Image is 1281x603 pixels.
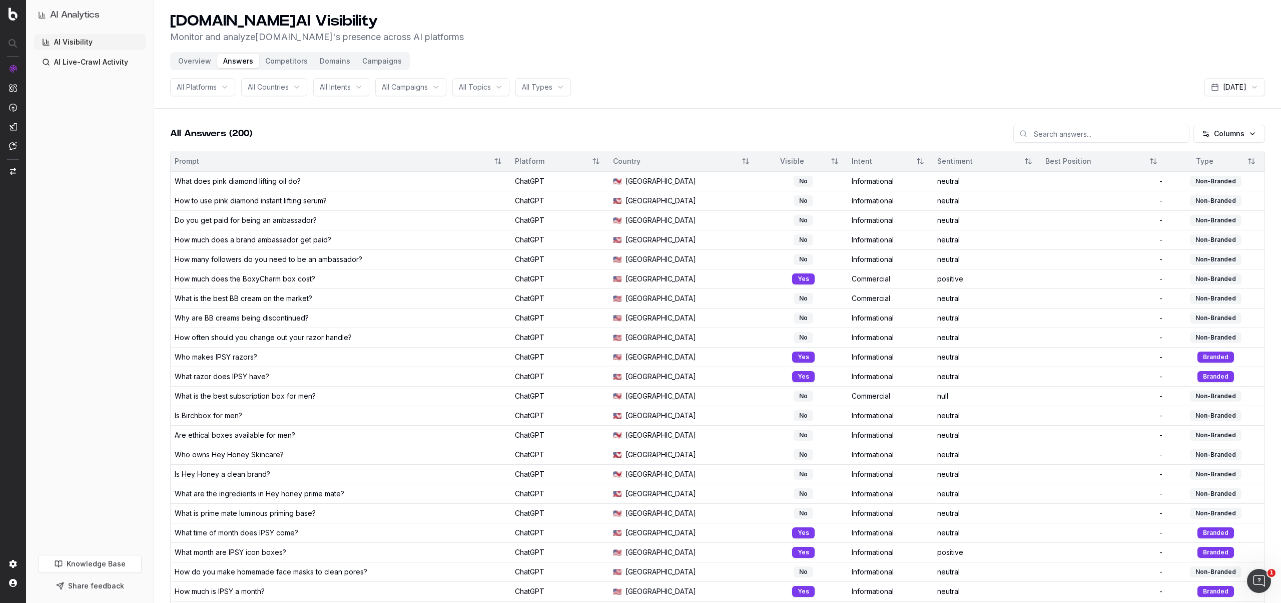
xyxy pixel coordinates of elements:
div: ChatGPT [515,176,605,186]
div: Informational [852,235,929,245]
div: - [1045,274,1162,284]
div: How do you make homemade face masks to clean pores? [175,567,367,577]
div: Prompt [175,156,485,166]
div: Yes [792,273,815,284]
div: - [1045,372,1162,382]
span: 🇺🇸 [613,528,621,538]
div: Commercial [852,391,929,401]
div: neutral [937,586,1037,596]
div: - [1045,586,1162,596]
h1: [DOMAIN_NAME] AI Visibility [170,12,464,30]
div: Informational [852,567,929,577]
div: - [1045,235,1162,245]
div: Why are BB creams being discontinued? [175,313,309,323]
span: 🇺🇸 [613,391,621,401]
div: Yes [792,352,815,363]
div: Non-Branded [1190,313,1241,324]
button: AI Analytics [38,8,142,22]
span: [GEOGRAPHIC_DATA] [625,547,696,557]
input: Search answers... [1013,125,1189,143]
button: Share feedback [38,577,142,595]
div: No [794,430,813,441]
div: Informational [852,469,929,479]
div: Non-Branded [1190,273,1241,284]
button: Sort [1144,152,1162,170]
span: 🇺🇸 [613,235,621,245]
div: What are the ingredients in Hey honey prime mate? [175,489,344,499]
div: No [794,508,813,519]
div: Informational [852,215,929,225]
div: neutral [937,235,1037,245]
span: 1 [1267,569,1275,577]
div: Informational [852,196,929,206]
span: All Countries [248,82,289,92]
div: ChatGPT [515,274,605,284]
div: No [794,293,813,304]
div: ChatGPT [515,352,605,362]
img: My account [9,579,17,587]
div: How much is IPSY a month? [175,586,265,596]
div: neutral [937,313,1037,323]
span: [GEOGRAPHIC_DATA] [625,469,696,479]
div: - [1045,215,1162,225]
div: Informational [852,254,929,264]
div: positive [937,274,1037,284]
div: neutral [937,430,1037,440]
div: Informational [852,372,929,382]
div: No [794,566,813,577]
div: No [794,313,813,324]
div: No [794,195,813,206]
div: - [1045,254,1162,264]
a: Knowledge Base [38,555,142,573]
div: ChatGPT [515,489,605,499]
div: Non-Branded [1190,391,1241,402]
div: ChatGPT [515,450,605,460]
div: neutral [937,293,1037,304]
div: Informational [852,586,929,596]
div: - [1045,430,1162,440]
span: [GEOGRAPHIC_DATA] [625,450,696,460]
div: Yes [792,586,815,597]
span: 🇺🇸 [613,547,621,557]
div: neutral [937,372,1037,382]
div: What is the best subscription box for men? [175,391,316,401]
div: Is Birchbox for men? [175,411,242,421]
span: 🇺🇸 [613,215,621,225]
div: neutral [937,411,1037,421]
img: Assist [9,142,17,150]
button: Campaigns [356,54,408,68]
div: - [1045,411,1162,421]
div: ChatGPT [515,586,605,596]
div: Non-Branded [1190,488,1241,499]
div: - [1045,391,1162,401]
div: What month are IPSY icon boxes? [175,547,286,557]
span: [GEOGRAPHIC_DATA] [625,274,696,284]
div: neutral [937,215,1037,225]
div: ChatGPT [515,215,605,225]
span: 🇺🇸 [613,176,621,186]
div: Non-Branded [1190,195,1241,206]
div: - [1045,567,1162,577]
div: Informational [852,547,929,557]
img: Analytics [9,65,17,73]
span: 🇺🇸 [613,567,621,577]
span: [GEOGRAPHIC_DATA] [625,372,696,382]
div: Commercial [852,293,929,304]
div: Is Hey Honey a clean brand? [175,469,270,479]
div: ChatGPT [515,372,605,382]
span: 🇺🇸 [613,586,621,596]
div: Informational [852,176,929,186]
img: Activation [9,103,17,112]
div: Intent [852,156,907,166]
div: No [794,176,813,187]
div: No [794,391,813,402]
div: - [1045,450,1162,460]
div: ChatGPT [515,313,605,323]
h2: All Answers (200) [170,127,252,141]
div: How often should you change out your razor handle? [175,333,352,343]
div: neutral [937,528,1037,538]
div: What is prime mate luminous priming base? [175,508,316,518]
span: [GEOGRAPHIC_DATA] [625,313,696,323]
span: 🇺🇸 [613,411,621,421]
div: Branded [1197,352,1234,363]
